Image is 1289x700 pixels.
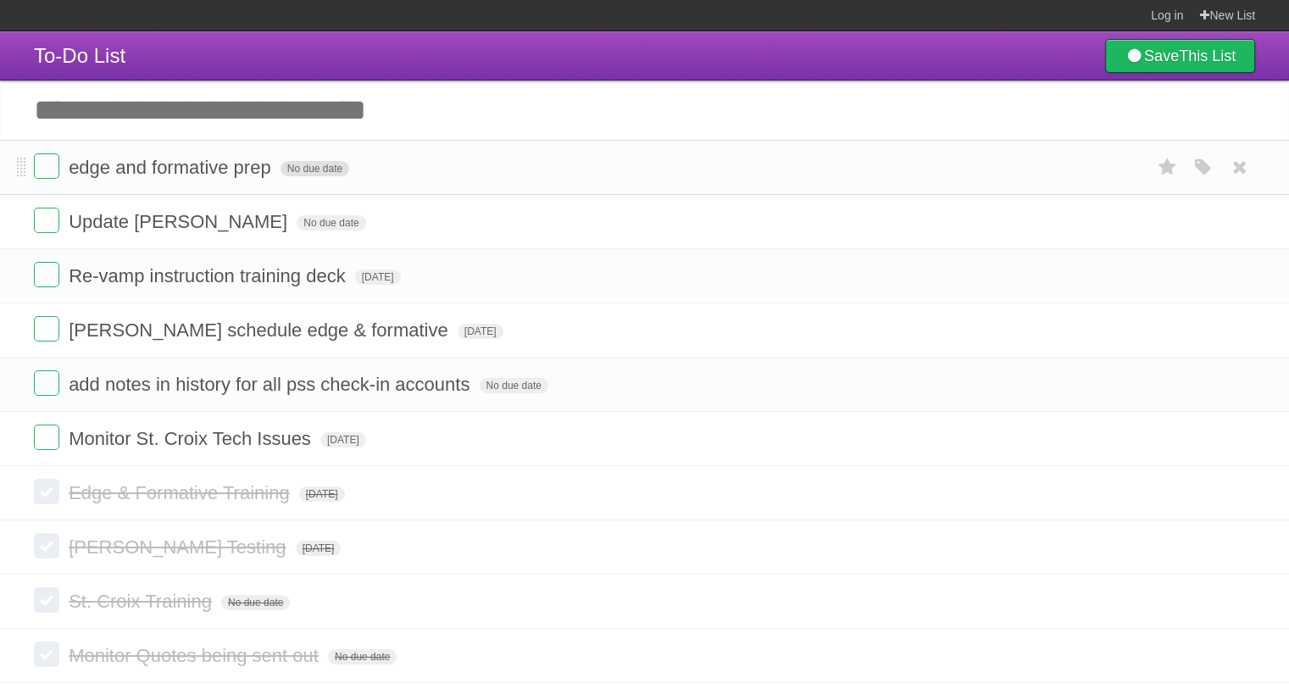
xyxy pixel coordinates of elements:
b: This List [1179,47,1236,64]
span: To-Do List [34,44,125,67]
span: edge and formative prep [69,157,275,178]
span: add notes in history for all pss check-in accounts [69,374,474,395]
label: Done [34,425,59,450]
label: Done [34,479,59,504]
span: Edge & Formative Training [69,482,293,503]
label: Done [34,262,59,287]
span: No due date [328,649,397,664]
label: Done [34,153,59,179]
span: [PERSON_NAME] schedule edge & formative [69,319,453,341]
span: [DATE] [355,269,401,285]
span: Update [PERSON_NAME] [69,211,292,232]
span: St. Croix Training [69,591,216,612]
span: [DATE] [320,432,366,447]
span: Monitor St. Croix Tech Issues [69,428,315,449]
label: Done [34,370,59,396]
a: SaveThis List [1105,39,1255,73]
label: Star task [1152,153,1184,181]
span: No due date [480,378,548,393]
label: Done [34,642,59,667]
label: Done [34,587,59,613]
label: Done [34,316,59,342]
span: [PERSON_NAME] Testing [69,536,290,558]
span: No due date [297,215,365,231]
span: Re-vamp instruction training deck [69,265,349,286]
span: No due date [221,595,290,610]
span: [DATE] [299,486,345,502]
span: [DATE] [296,541,342,556]
span: Monitor Quotes being sent out [69,645,323,666]
label: Done [34,208,59,233]
label: Done [34,533,59,558]
span: No due date [281,161,349,176]
span: [DATE] [458,324,503,339]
